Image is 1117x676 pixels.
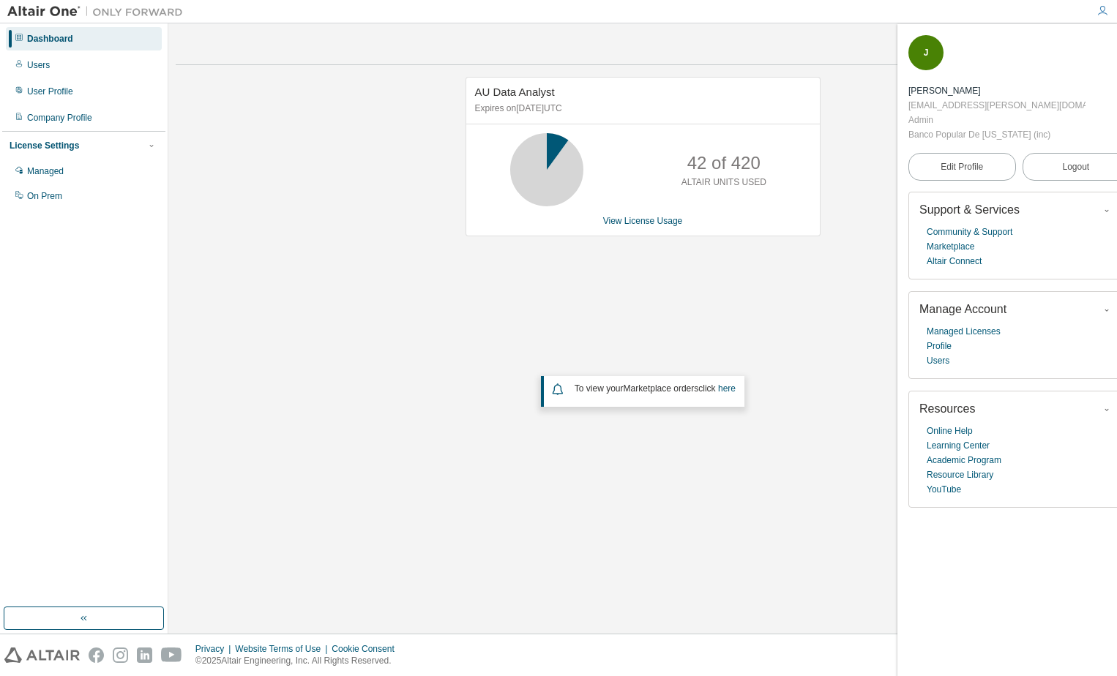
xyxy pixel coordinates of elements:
p: Expires on [DATE] UTC [475,102,807,115]
a: Edit Profile [908,153,1016,181]
span: Manage Account [919,303,1006,315]
img: facebook.svg [89,647,104,663]
div: Dashboard [27,33,73,45]
div: Banco Popular De [US_STATE] (inc) [908,127,1086,142]
div: Jaysom Rivera Falcon [908,83,1086,98]
img: altair_logo.svg [4,647,80,663]
a: Profile [927,339,952,353]
span: J [924,48,929,58]
span: To view your click [575,383,736,394]
div: Privacy [195,643,235,655]
div: Managed [27,165,64,177]
p: © 2025 Altair Engineering, Inc. All Rights Reserved. [195,655,403,667]
a: Resource Library [927,467,993,482]
span: Support & Services [919,203,1020,216]
em: Marketplace orders [624,383,699,394]
p: 42 of 420 [687,151,761,176]
span: AU Data Analyst [475,86,555,98]
a: Online Help [927,424,973,438]
img: Altair One [7,4,190,19]
a: Community & Support [927,225,1012,239]
a: Academic Program [927,453,1001,467]
div: Company Profile [27,112,92,124]
img: instagram.svg [113,647,128,663]
div: Admin [908,113,1086,127]
img: linkedin.svg [137,647,152,663]
div: User Profile [27,86,73,97]
div: License Settings [10,140,79,151]
img: youtube.svg [161,647,182,663]
a: Managed Licenses [927,324,1001,339]
a: here [718,383,736,394]
a: Marketplace [927,239,974,254]
a: Users [927,353,949,368]
a: Learning Center [927,438,990,453]
div: Users [27,59,50,71]
div: On Prem [27,190,62,202]
a: Altair Connect [927,254,982,268]
a: View License Usage [603,216,683,226]
span: Logout [1062,159,1089,174]
span: Edit Profile [941,161,983,173]
div: [EMAIL_ADDRESS][PERSON_NAME][DOMAIN_NAME] [908,98,1086,113]
p: ALTAIR UNITS USED [681,176,766,189]
span: Resources [919,402,975,415]
a: YouTube [927,482,961,497]
div: Website Terms of Use [235,643,332,655]
div: Cookie Consent [332,643,403,655]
